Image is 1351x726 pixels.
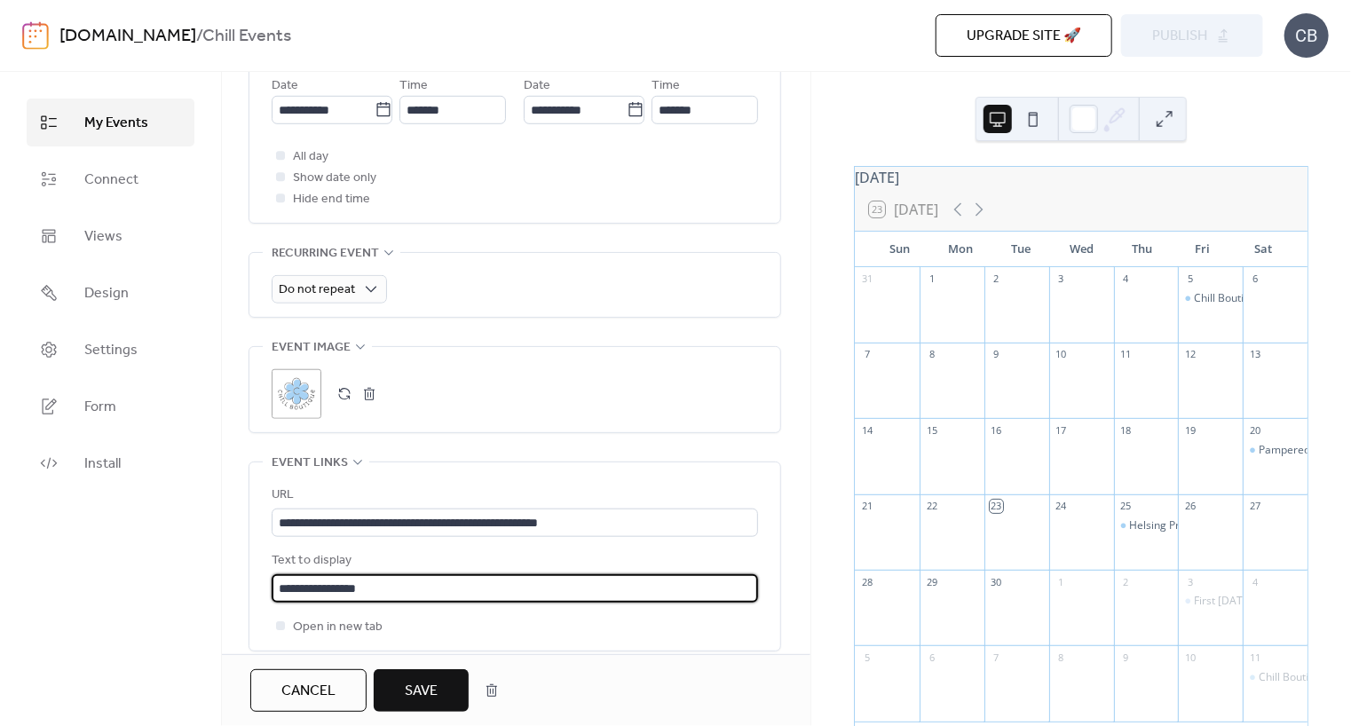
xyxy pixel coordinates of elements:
[1055,423,1068,437] div: 17
[59,20,196,53] a: [DOMAIN_NAME]
[1119,348,1133,361] div: 11
[1248,272,1261,286] div: 6
[925,651,938,664] div: 6
[990,575,1003,588] div: 30
[281,681,336,702] span: Cancel
[1172,232,1232,267] div: Fri
[293,189,370,210] span: Hide end time
[869,232,929,267] div: Sun
[1119,575,1133,588] div: 2
[1119,272,1133,286] div: 4
[272,369,321,419] div: ;
[860,575,873,588] div: 28
[1129,518,1290,533] div: Helsing Private Sip N Shop Event
[27,383,194,430] a: Form
[1119,423,1133,437] div: 18
[990,423,1003,437] div: 16
[27,326,194,374] a: Settings
[1055,651,1068,664] div: 8
[1114,518,1179,533] div: Helsing Private Sip N Shop Event
[652,75,680,97] span: Time
[84,113,148,134] span: My Events
[293,168,376,189] span: Show date only
[1248,423,1261,437] div: 20
[990,272,1003,286] div: 2
[1248,348,1261,361] div: 13
[196,20,202,53] b: /
[272,75,298,97] span: Date
[27,439,194,487] a: Install
[27,99,194,146] a: My Events
[1243,670,1308,685] div: Chill Boutique @ Fountain Hills Day
[1183,348,1197,361] div: 12
[1243,443,1308,458] div: Pampered Chef Fall Products Pop-Up
[1183,423,1197,437] div: 19
[84,340,138,361] span: Settings
[1248,651,1261,664] div: 11
[84,454,121,475] span: Install
[860,500,873,513] div: 21
[272,337,351,359] span: Event image
[1119,651,1133,664] div: 9
[1055,500,1068,513] div: 24
[1233,232,1293,267] div: Sat
[1111,232,1172,267] div: Thu
[1183,272,1197,286] div: 5
[929,232,990,267] div: Mon
[925,575,938,588] div: 29
[1051,232,1111,267] div: Wed
[374,669,469,712] button: Save
[936,14,1112,57] button: Upgrade site 🚀
[860,651,873,664] div: 5
[272,453,348,474] span: Event links
[27,269,194,317] a: Design
[84,170,138,191] span: Connect
[1183,500,1197,513] div: 26
[293,617,383,638] span: Open in new tab
[925,500,938,513] div: 22
[860,348,873,361] div: 7
[1178,594,1243,609] div: First Friday Sip & Shop: 70s Disco Night
[22,21,49,50] img: logo
[293,146,328,168] span: All day
[27,212,194,260] a: Views
[1183,575,1197,588] div: 3
[405,681,438,702] span: Save
[399,75,428,97] span: Time
[967,26,1081,47] span: Upgrade site 🚀
[202,20,291,53] b: Chill Events
[250,669,367,712] button: Cancel
[1248,575,1261,588] div: 4
[991,232,1051,267] div: Tue
[272,243,379,264] span: Recurring event
[925,272,938,286] div: 1
[1248,500,1261,513] div: 27
[84,226,122,248] span: Views
[1055,575,1068,588] div: 1
[272,485,755,506] div: URL
[1055,348,1068,361] div: 10
[855,167,1308,188] div: [DATE]
[860,423,873,437] div: 14
[1055,272,1068,286] div: 3
[27,155,194,203] a: Connect
[925,348,938,361] div: 8
[1119,500,1133,513] div: 25
[990,348,1003,361] div: 9
[524,75,550,97] span: Date
[1284,13,1329,58] div: CB
[990,651,1003,664] div: 7
[925,423,938,437] div: 15
[1183,651,1197,664] div: 10
[1178,291,1243,306] div: Chill Boutique Sip & Shop 80's Party
[990,500,1003,513] div: 23
[272,550,755,572] div: Text to display
[84,283,129,304] span: Design
[84,397,116,418] span: Form
[860,272,873,286] div: 31
[279,278,355,302] span: Do not repeat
